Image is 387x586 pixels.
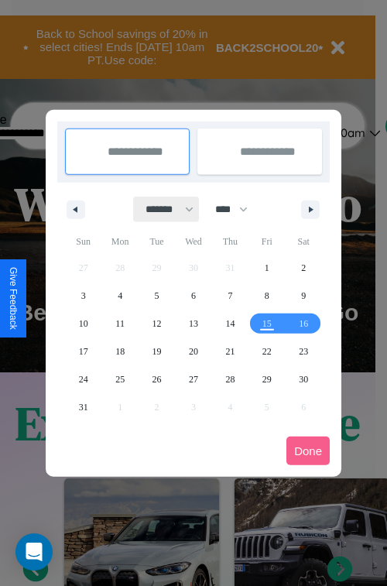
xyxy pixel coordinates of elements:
[101,229,138,254] span: Mon
[175,338,211,365] button: 20
[155,282,159,310] span: 5
[248,282,285,310] button: 8
[299,310,308,338] span: 16
[299,338,308,365] span: 23
[65,229,101,254] span: Sun
[101,365,138,393] button: 25
[248,254,285,282] button: 1
[152,365,162,393] span: 26
[191,282,196,310] span: 6
[189,365,198,393] span: 27
[286,310,322,338] button: 16
[101,282,138,310] button: 4
[212,365,248,393] button: 28
[175,310,211,338] button: 13
[65,310,101,338] button: 10
[301,282,306,310] span: 9
[265,254,269,282] span: 1
[79,365,88,393] span: 24
[79,338,88,365] span: 17
[139,338,175,365] button: 19
[212,310,248,338] button: 14
[139,229,175,254] span: Tue
[301,254,306,282] span: 2
[225,338,235,365] span: 21
[286,254,322,282] button: 2
[115,310,125,338] span: 11
[262,338,272,365] span: 22
[286,437,330,465] button: Done
[152,310,162,338] span: 12
[81,282,86,310] span: 3
[175,365,211,393] button: 27
[8,267,19,330] div: Give Feedback
[175,282,211,310] button: 6
[101,338,138,365] button: 18
[15,533,53,571] div: Open Intercom Messenger
[265,282,269,310] span: 8
[79,310,88,338] span: 10
[248,229,285,254] span: Fri
[225,310,235,338] span: 14
[262,365,272,393] span: 29
[152,338,162,365] span: 19
[286,229,322,254] span: Sat
[65,365,101,393] button: 24
[118,282,122,310] span: 4
[189,338,198,365] span: 20
[286,338,322,365] button: 23
[115,338,125,365] span: 18
[139,282,175,310] button: 5
[79,393,88,421] span: 31
[212,338,248,365] button: 21
[65,338,101,365] button: 17
[228,282,232,310] span: 7
[175,229,211,254] span: Wed
[212,229,248,254] span: Thu
[189,310,198,338] span: 13
[248,310,285,338] button: 15
[299,365,308,393] span: 30
[139,310,175,338] button: 12
[262,310,272,338] span: 15
[248,365,285,393] button: 29
[139,365,175,393] button: 26
[101,310,138,338] button: 11
[65,282,101,310] button: 3
[65,393,101,421] button: 31
[225,365,235,393] span: 28
[286,365,322,393] button: 30
[115,365,125,393] span: 25
[286,282,322,310] button: 9
[212,282,248,310] button: 7
[248,338,285,365] button: 22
